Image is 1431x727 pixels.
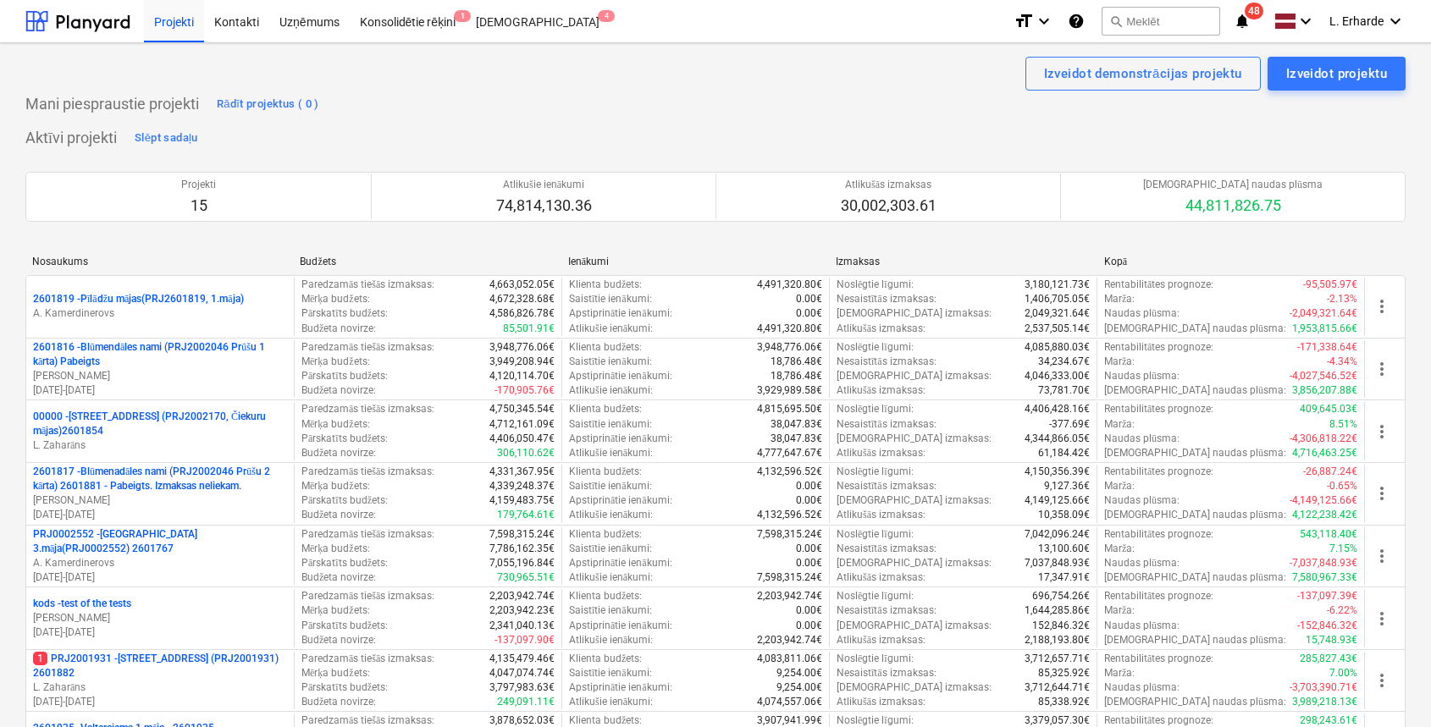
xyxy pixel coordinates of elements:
p: 3,180,121.73€ [1025,278,1090,292]
p: [DEMOGRAPHIC_DATA] izmaksas : [837,556,992,570]
p: -7,037,848.93€ [1290,556,1357,570]
p: [DEMOGRAPHIC_DATA] naudas plūsma : [1104,633,1286,647]
p: Atlikušās izmaksas : [837,633,925,647]
span: more_vert [1372,359,1392,379]
p: Klienta budžets : [569,465,642,479]
p: Klienta budžets : [569,652,642,666]
p: Atlikušās izmaksas : [837,570,925,585]
p: Naudas plūsma : [1104,619,1180,633]
p: -26,887.24€ [1303,465,1357,479]
i: keyboard_arrow_down [1034,11,1054,31]
p: 74,814,130.36 [496,196,592,216]
p: Mērķa budžets : [301,355,370,369]
p: Noslēgtie līgumi : [837,340,914,355]
p: Atlikušie ienākumi [496,178,592,192]
p: Apstiprinātie ienākumi : [569,680,672,695]
p: -4.34% [1327,355,1357,369]
p: 73,781.70€ [1038,383,1090,398]
button: Izveidot projektu [1268,57,1406,91]
button: Rādīt projektus ( 0 ) [213,91,323,118]
p: 7.15% [1329,542,1357,556]
div: Izveidot projektu [1286,63,1387,85]
p: Noslēgtie līgumi : [837,652,914,666]
p: Pārskatīts budžets : [301,306,388,321]
p: Noslēgtie līgumi : [837,402,914,416]
p: Pārskatīts budžets : [301,493,388,508]
p: 7,580,967.33€ [1292,570,1357,585]
p: 2,188,193.80€ [1025,633,1090,647]
p: Atlikušie ienākumi : [569,383,653,398]
p: 2,049,321.64€ [1025,306,1090,321]
p: Saistītie ienākumi : [569,479,652,493]
p: 1,953,815.66€ [1292,322,1357,336]
p: 7,598,315.24€ [757,570,822,585]
p: Saistītie ienākumi : [569,355,652,369]
p: Budžeta novirze : [301,695,376,709]
p: Budžeta novirze : [301,322,376,336]
p: Atlikušie ienākumi : [569,508,653,522]
p: Mērķa budžets : [301,603,370,618]
p: Budžeta novirze : [301,508,376,522]
p: Aktīvi projekti [25,128,117,148]
p: 2601817 - Blūmenadāles nami (PRJ2002046 Prūšu 2 kārta) 2601881 - Pabeigts. Izmaksas neliekam. [33,465,287,493]
p: -137,097.90€ [494,633,555,647]
p: 8.51% [1329,417,1357,432]
p: [DEMOGRAPHIC_DATA] naudas plūsma : [1104,446,1286,460]
p: Saistītie ienākumi : [569,666,652,680]
div: Ienākumi [568,256,822,268]
p: 13,100.60€ [1038,542,1090,556]
p: Naudas plūsma : [1104,680,1180,695]
p: Atlikušās izmaksas [841,178,937,192]
p: A. Kamerdinerovs [33,556,287,570]
p: -170,905.76€ [494,383,555,398]
p: Pārskatīts budžets : [301,369,388,383]
p: 7,786,162.35€ [489,542,555,556]
p: [DEMOGRAPHIC_DATA] naudas plūsma [1143,178,1323,192]
p: Saistītie ienākumi : [569,417,652,432]
p: 18,786.48€ [771,355,822,369]
p: 4,135,479.46€ [489,652,555,666]
p: -0.65% [1327,479,1357,493]
p: 7,037,848.93€ [1025,556,1090,570]
p: Mērķa budžets : [301,479,370,493]
p: 15,748.93€ [1306,633,1357,647]
p: 2,203,942.74€ [757,589,822,603]
p: 306,110.62€ [497,446,555,460]
p: 730,965.51€ [497,570,555,585]
p: 3,929,989.58€ [757,383,822,398]
button: Meklēt [1102,7,1220,36]
p: 0.00€ [796,306,822,321]
p: 4,150,356.39€ [1025,465,1090,479]
p: 4,339,248.37€ [489,479,555,493]
p: 7,598,315.24€ [489,527,555,542]
p: 0.00€ [796,556,822,570]
p: Budžeta novirze : [301,570,376,585]
p: 9,254.00€ [776,666,822,680]
p: 4,344,866.05€ [1025,432,1090,446]
p: 3,712,657.71€ [1025,652,1090,666]
p: Saistītie ienākumi : [569,542,652,556]
p: -171,338.64€ [1297,340,1357,355]
p: kods - test of the tests [33,597,131,611]
p: [PERSON_NAME] [33,611,287,625]
span: 1 [454,10,471,22]
p: -137,097.39€ [1297,589,1357,603]
div: Izmaksas [836,256,1090,267]
p: Paredzamās tiešās izmaksas : [301,340,434,355]
p: 1,644,285.86€ [1025,603,1090,618]
span: more_vert [1372,421,1392,442]
div: 00000 -[STREET_ADDRESS] (PRJ2002170, Čiekuru mājas)2601854L. Zaharāns [33,410,287,453]
p: [DATE] - [DATE] [33,383,287,398]
p: Apstiprinātie ienākumi : [569,369,672,383]
p: -152,846.32€ [1297,619,1357,633]
p: Atlikušie ienākumi : [569,695,653,709]
p: -3,703,390.71€ [1290,680,1357,695]
p: 18,786.48€ [771,369,822,383]
p: Rentabilitātes prognoze : [1104,589,1213,603]
p: 30,002,303.61 [841,196,937,216]
p: [DEMOGRAPHIC_DATA] izmaksas : [837,432,992,446]
p: Paredzamās tiešās izmaksas : [301,278,434,292]
p: 38,047.83€ [771,417,822,432]
p: 249,091.11€ [497,695,555,709]
p: Rentabilitātes prognoze : [1104,402,1213,416]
